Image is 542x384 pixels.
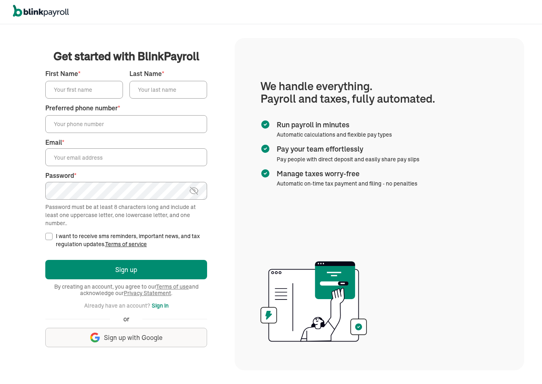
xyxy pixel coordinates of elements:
img: logo [13,5,69,17]
span: Automatic on-time tax payment and filing - no penalties [277,180,417,187]
a: Privacy Statement [124,289,171,297]
h1: We handle everything. Payroll and taxes, fully automated. [260,80,498,105]
span: or [123,314,129,324]
span: Manage taxes worry-free [277,169,414,179]
label: Email [45,138,207,147]
label: Preferred phone number [45,103,207,113]
span: Pay your team effortlessly [277,144,416,154]
span: Sign up with Google [104,333,163,342]
input: Your phone number [45,115,207,133]
span: By creating an account, you agree to our and acknowledge our . [45,283,207,296]
input: Your first name [45,81,123,99]
img: google [90,333,100,342]
label: First Name [45,69,123,78]
input: Your email address [45,148,207,166]
label: Password [45,171,207,180]
img: checkmark [260,144,270,154]
img: illustration [260,259,367,344]
div: Password must be at least 8 characters long and include at least one uppercase letter, one lowerc... [45,203,207,227]
img: checkmark [260,120,270,129]
img: eye [189,186,199,196]
span: Automatic calculations and flexible pay types [277,131,392,138]
span: Run payroll in minutes [277,120,389,130]
span: Already have an account? [84,302,150,309]
label: Last Name [129,69,207,78]
span: Pay people with direct deposit and easily share pay slips [277,156,419,163]
a: Terms of service [105,241,147,248]
button: Sign in [152,301,169,310]
button: Sign up with Google [45,328,207,347]
span: Get started with BlinkPayroll [53,48,199,64]
a: Terms of use [156,283,189,290]
input: Your last name [129,81,207,99]
img: checkmark [260,169,270,178]
label: I want to receive sms reminders, important news, and tax regulation updates. [56,232,207,248]
button: Sign up [45,260,207,279]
